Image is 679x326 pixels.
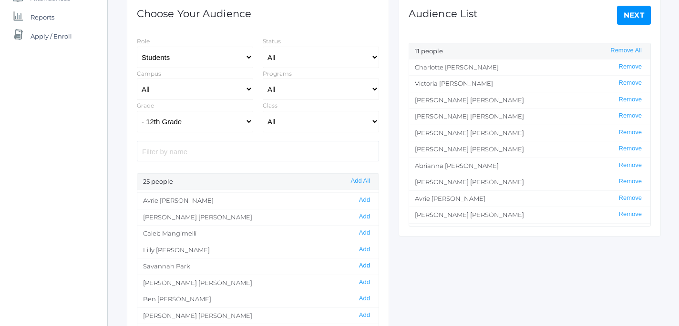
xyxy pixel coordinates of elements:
[137,225,379,242] li: Caleb Mangimelli
[137,258,379,275] li: Savannah Park
[356,295,373,303] button: Add
[137,174,379,190] div: 25 people
[137,8,251,19] h1: Choose Your Audience
[137,307,379,324] li: [PERSON_NAME] [PERSON_NAME]
[137,102,154,109] label: Grade
[616,112,645,120] button: Remove
[31,8,54,27] span: Reports
[137,70,161,77] label: Campus
[616,194,645,202] button: Remove
[356,262,373,270] button: Add
[137,291,379,307] li: Ben [PERSON_NAME]
[409,108,650,125] li: [PERSON_NAME] [PERSON_NAME]
[409,59,650,76] li: Charlotte [PERSON_NAME]
[137,38,150,45] label: Role
[137,141,379,161] input: Filter by name
[263,38,281,45] label: Status
[137,192,379,209] li: Avrie [PERSON_NAME]
[356,278,373,286] button: Add
[409,8,478,19] h1: Audience List
[409,190,650,207] li: Avrie [PERSON_NAME]
[616,178,645,186] button: Remove
[356,196,373,204] button: Add
[616,96,645,104] button: Remove
[409,125,650,141] li: [PERSON_NAME] [PERSON_NAME]
[31,27,72,46] span: Apply / Enroll
[356,213,373,221] button: Add
[409,92,650,109] li: [PERSON_NAME] [PERSON_NAME]
[616,63,645,71] button: Remove
[607,47,645,55] button: Remove All
[616,210,645,218] button: Remove
[616,161,645,169] button: Remove
[409,207,650,223] li: [PERSON_NAME] [PERSON_NAME]
[409,158,650,174] li: Abrianna [PERSON_NAME]
[137,242,379,258] li: Lilly [PERSON_NAME]
[409,75,650,92] li: Victoria [PERSON_NAME]
[409,223,650,240] li: Lilly [PERSON_NAME]
[616,79,645,87] button: Remove
[356,229,373,237] button: Add
[409,141,650,158] li: [PERSON_NAME] [PERSON_NAME]
[409,43,650,59] div: 11 people
[263,102,278,109] label: Class
[348,177,373,185] button: Add All
[137,275,379,291] li: [PERSON_NAME] [PERSON_NAME]
[263,70,292,77] label: Programs
[617,6,651,25] a: Next
[409,174,650,190] li: [PERSON_NAME] [PERSON_NAME]
[356,311,373,319] button: Add
[616,128,645,137] button: Remove
[616,145,645,153] button: Remove
[137,209,379,226] li: [PERSON_NAME] [PERSON_NAME]
[356,246,373,254] button: Add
